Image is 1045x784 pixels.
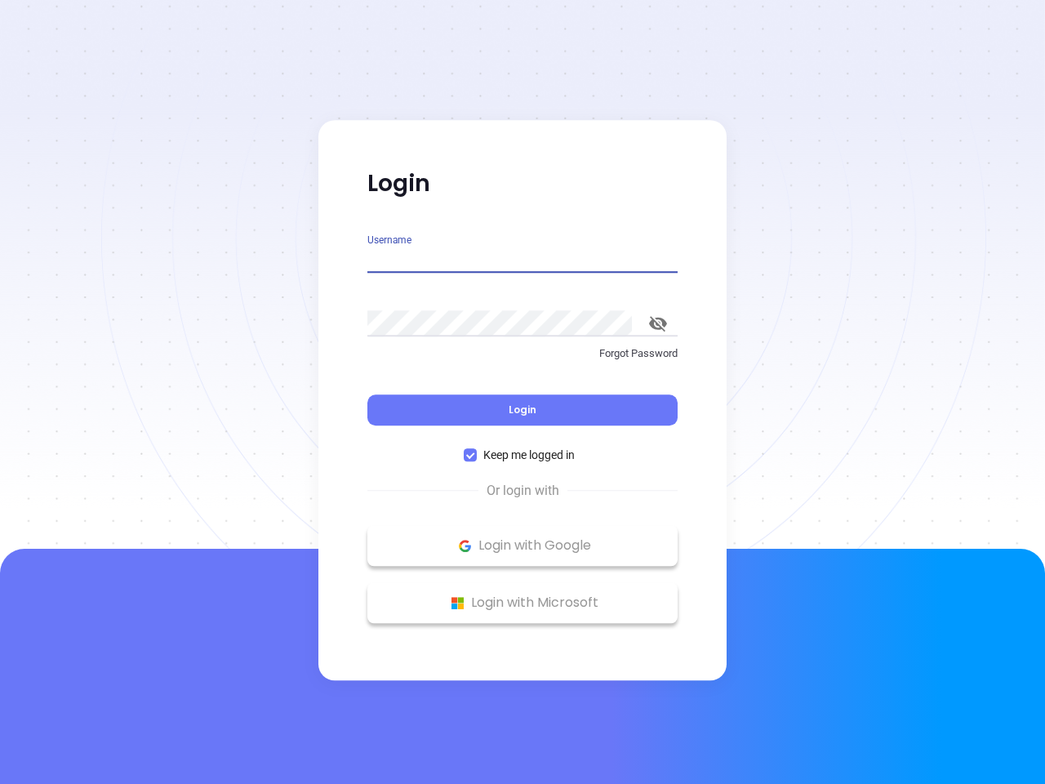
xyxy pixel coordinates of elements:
[455,536,475,556] img: Google Logo
[367,345,678,362] p: Forgot Password
[376,533,669,558] p: Login with Google
[367,394,678,425] button: Login
[367,235,411,245] label: Username
[367,582,678,623] button: Microsoft Logo Login with Microsoft
[509,403,536,416] span: Login
[376,590,669,615] p: Login with Microsoft
[638,304,678,343] button: toggle password visibility
[447,593,468,613] img: Microsoft Logo
[478,481,567,501] span: Or login with
[367,169,678,198] p: Login
[477,446,581,464] span: Keep me logged in
[367,525,678,566] button: Google Logo Login with Google
[367,345,678,375] a: Forgot Password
